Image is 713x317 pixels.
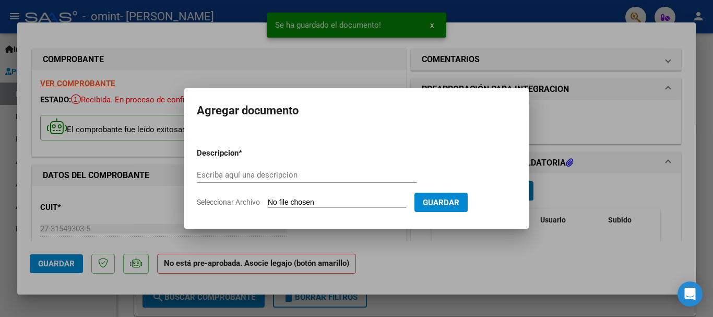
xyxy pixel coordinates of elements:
[423,198,459,207] span: Guardar
[197,101,516,121] h2: Agregar documento
[197,198,260,206] span: Seleccionar Archivo
[678,281,703,307] div: Open Intercom Messenger
[414,193,468,212] button: Guardar
[197,147,293,159] p: Descripcion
